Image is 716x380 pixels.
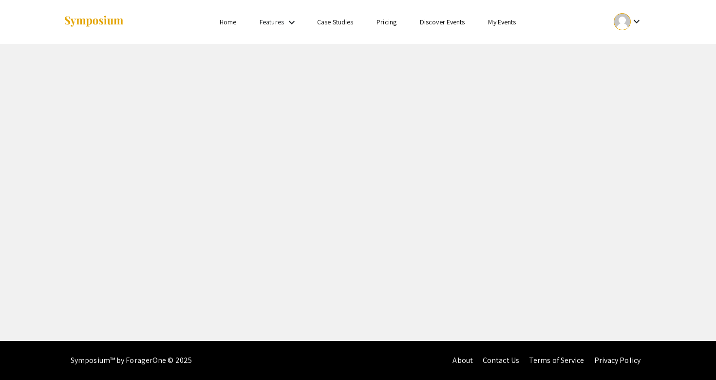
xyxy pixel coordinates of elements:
a: About [452,355,473,365]
a: Case Studies [317,18,353,26]
button: Expand account dropdown [603,11,653,33]
a: Features [260,18,284,26]
a: Home [220,18,236,26]
mat-icon: Expand account dropdown [631,16,642,27]
a: Privacy Policy [594,355,641,365]
div: Symposium™ by ForagerOne © 2025 [71,341,192,380]
a: Contact Us [483,355,519,365]
img: Symposium by ForagerOne [63,15,124,28]
iframe: Chat [7,336,41,373]
a: My Events [488,18,516,26]
mat-icon: Expand Features list [286,17,298,28]
a: Pricing [377,18,396,26]
a: Terms of Service [529,355,584,365]
a: Discover Events [420,18,465,26]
